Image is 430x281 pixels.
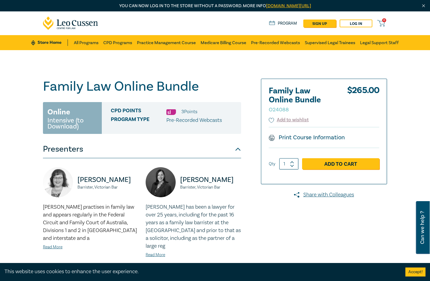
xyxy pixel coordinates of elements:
h1: Family Law Online Bundle [43,79,241,94]
a: [DOMAIN_NAME][URL] [266,3,311,9]
a: All Programs [74,35,98,50]
span: Program type [111,116,166,124]
a: Add to Cart [302,158,379,170]
input: 1 [279,158,298,170]
p: [PERSON_NAME] has been a lawyer for over 25 years, including for the past 16 years as a family la... [146,203,241,250]
a: Program [269,20,297,27]
li: 3 Point s [181,108,197,116]
span: 0 [382,18,386,22]
a: Print Course Information [269,134,345,141]
button: Accept cookies [405,267,425,276]
p: [PERSON_NAME] [180,175,241,185]
a: Medicare Billing Course [201,35,246,50]
span: CPD Points [111,108,166,116]
img: https://s3.ap-southeast-2.amazonaws.com/leo-cussen-store-production-content/Contacts/Emma%20Swart... [43,167,73,197]
div: This website uses cookies to enhance the user experience. [5,268,396,276]
a: Read More [146,252,165,258]
h3: Online [47,107,70,117]
h2: Family Law Online Bundle [269,86,335,113]
img: Substantive Law [166,109,176,115]
p: You can now log in to the store without a password. More info [43,3,387,9]
small: O24088 [269,106,289,113]
a: Share with Colleagues [261,191,387,199]
a: Legal Support Staff [360,35,399,50]
img: https://s3.ap-southeast-2.amazonaws.com/leo-cussen-store-production-content/Contacts/Michele%20Br... [146,167,176,197]
small: Barrister, Victorian Bar [180,185,241,189]
a: Log in [340,20,372,27]
a: Store Home [31,39,68,46]
a: sign up [303,20,336,27]
p: [PERSON_NAME] [77,175,138,185]
a: Read More [43,244,62,250]
a: Pre-Recorded Webcasts [251,35,300,50]
div: $ 265.00 [347,86,379,116]
img: Close [421,3,426,8]
a: Supervised Legal Trainees [305,35,355,50]
a: CPD Programs [103,35,132,50]
small: Intensive (to Download) [47,117,97,129]
a: Practice Management Course [137,35,196,50]
p: Pre-Recorded Webcasts [166,116,222,124]
span: Can we help ? [419,205,425,250]
button: Add to wishlist [269,116,309,123]
label: Qty [269,161,275,167]
small: Barrister, Victorian Bar [77,185,138,189]
button: Presenters [43,140,241,158]
span: [PERSON_NAME] practises in family law and appears regularly in the Federal Circuit and Family Cou... [43,204,137,242]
